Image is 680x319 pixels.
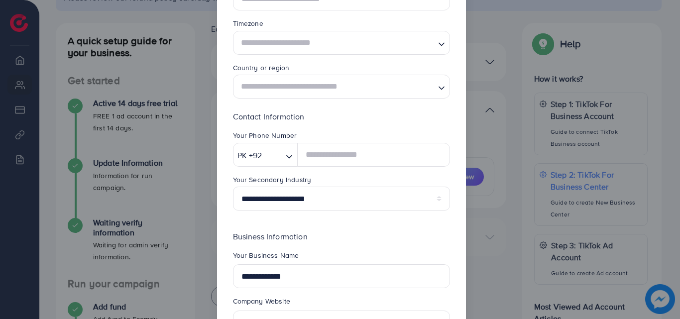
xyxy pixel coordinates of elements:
[237,33,434,52] input: Search for option
[233,63,290,73] label: Country or region
[233,175,312,185] label: Your Secondary Industry
[233,143,298,167] div: Search for option
[237,78,434,96] input: Search for option
[265,148,282,163] input: Search for option
[233,75,450,99] div: Search for option
[233,110,450,122] p: Contact Information
[233,18,263,28] label: Timezone
[233,250,450,264] legend: Your Business Name
[237,148,247,163] span: PK
[233,230,450,242] p: Business Information
[233,130,297,140] label: Your Phone Number
[233,31,450,55] div: Search for option
[233,296,450,310] legend: Company Website
[249,148,262,163] span: +92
